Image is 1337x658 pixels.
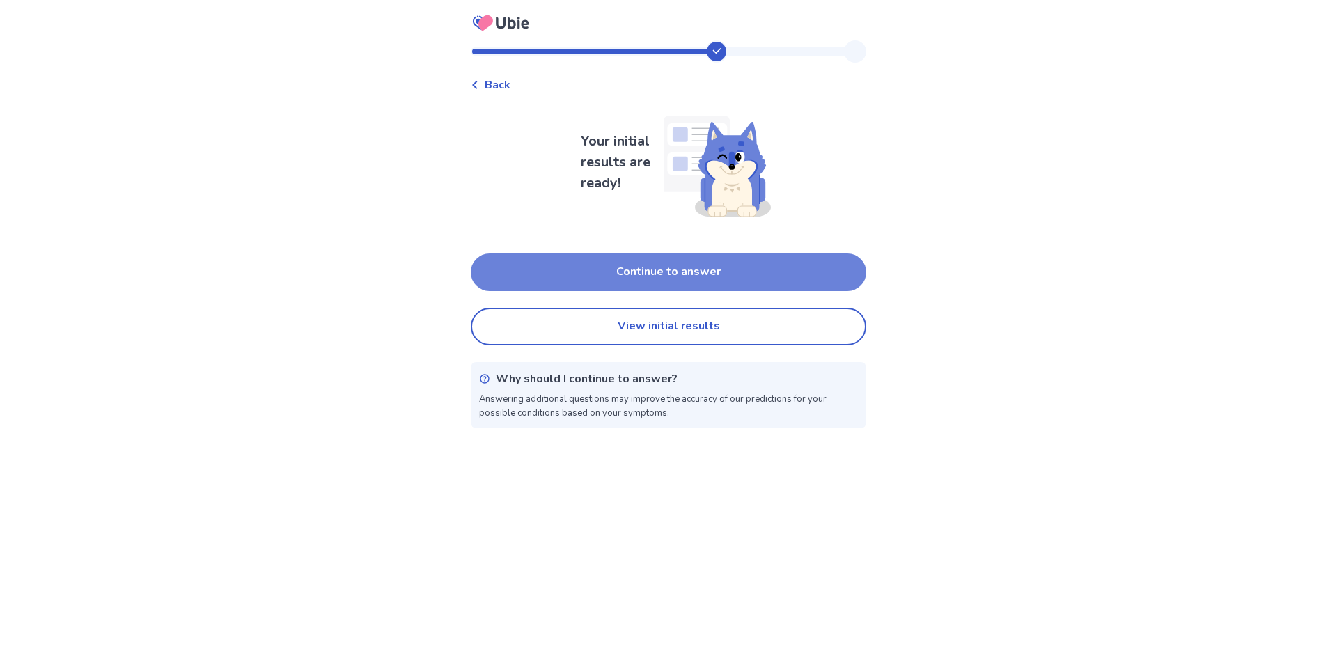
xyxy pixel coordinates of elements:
p: Why should I continue to answer? [496,370,678,387]
p: Your initial results are ready! [581,131,657,194]
button: Continue to answer [471,253,866,291]
p: Answering additional questions may improve the accuracy of our predictions for your possible cond... [479,393,858,420]
img: Shiba [657,104,771,220]
button: View initial results [471,308,866,345]
span: Back [485,77,510,93]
